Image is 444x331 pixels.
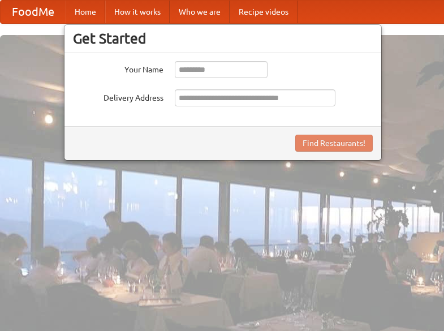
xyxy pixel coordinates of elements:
[66,1,105,23] a: Home
[230,1,298,23] a: Recipe videos
[73,30,373,47] h3: Get Started
[1,1,66,23] a: FoodMe
[295,135,373,152] button: Find Restaurants!
[170,1,230,23] a: Who we are
[73,61,163,75] label: Your Name
[105,1,170,23] a: How it works
[73,89,163,104] label: Delivery Address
